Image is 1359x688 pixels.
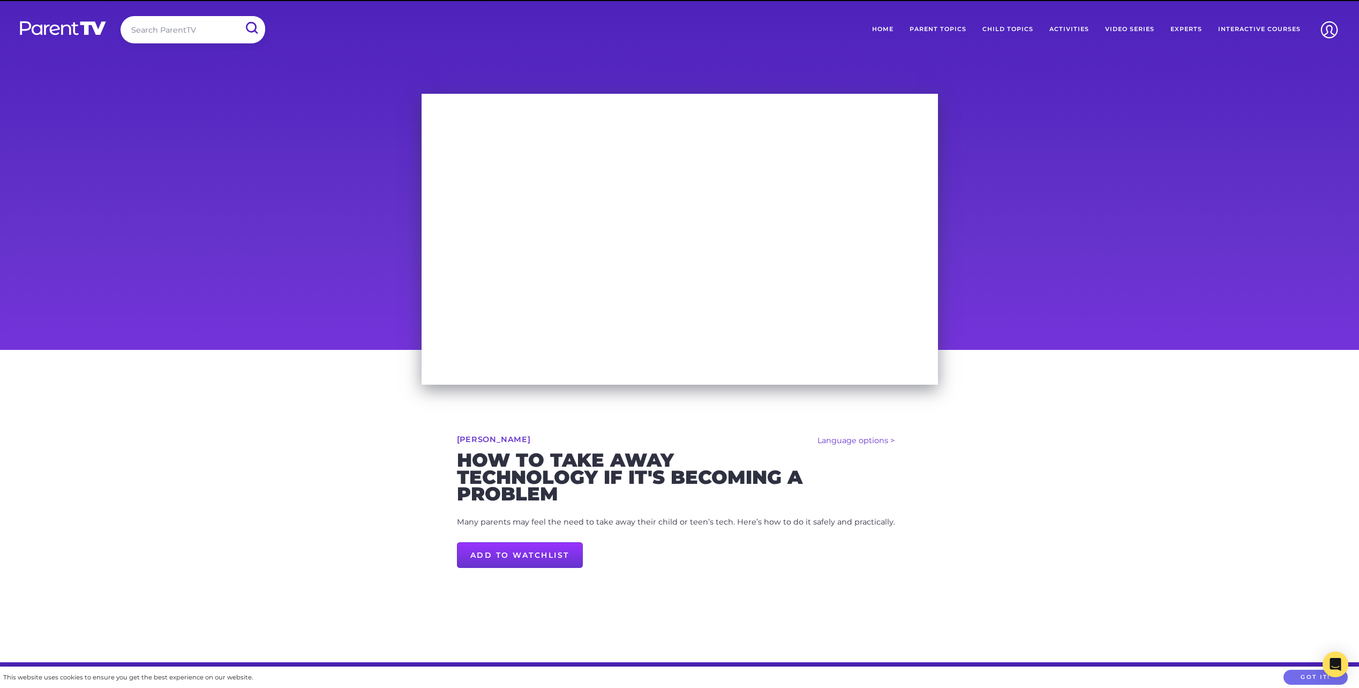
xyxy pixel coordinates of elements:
a: Parent Topics [902,16,974,43]
img: parenttv-logo-white.4c85aaf.svg [19,20,107,36]
a: Experts [1162,16,1210,43]
a: Interactive Courses [1210,16,1309,43]
a: [PERSON_NAME] [457,436,531,443]
a: Video Series [1097,16,1162,43]
a: Activities [1041,16,1097,43]
div: This website uses cookies to ensure you get the best experience on our website. [3,672,253,683]
h2: How to take away technology if it's becoming a problem [457,452,903,503]
span: Many parents may feel the need to take away their child or teen’s tech. Here’s how to do it safel... [457,517,895,527]
button: Got it! [1283,670,1348,685]
a: Add to Watchlist [457,542,583,568]
input: Submit [237,16,265,40]
input: Search ParentTV [121,16,265,43]
div: Open Intercom Messenger [1323,652,1348,677]
img: Account [1316,16,1343,43]
a: Home [864,16,902,43]
a: Child Topics [974,16,1041,43]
